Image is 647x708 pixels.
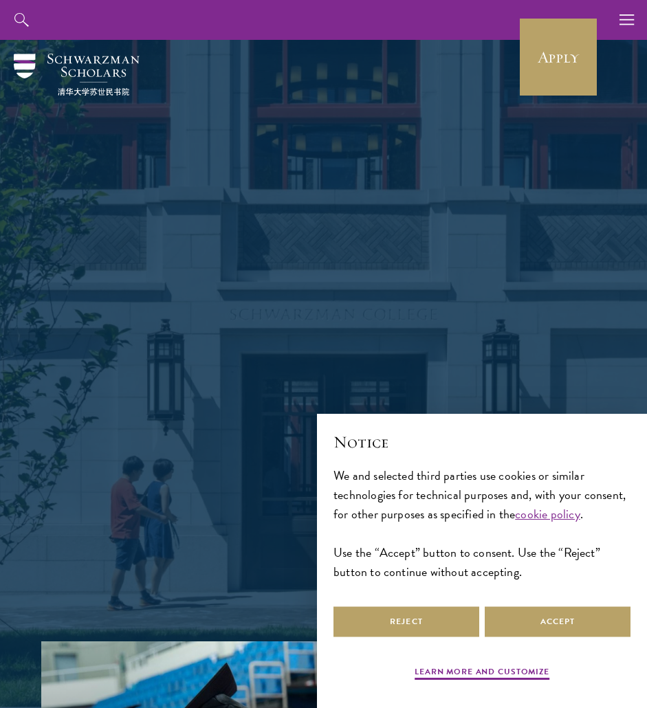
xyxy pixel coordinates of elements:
[14,54,140,96] img: Schwarzman Scholars
[485,606,630,637] button: Accept
[415,665,549,682] button: Learn more and customize
[333,430,630,454] h2: Notice
[520,19,597,96] a: Apply
[333,606,479,637] button: Reject
[515,505,580,523] a: cookie policy
[333,466,630,582] div: We and selected third parties use cookies or similar technologies for technical purposes and, wit...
